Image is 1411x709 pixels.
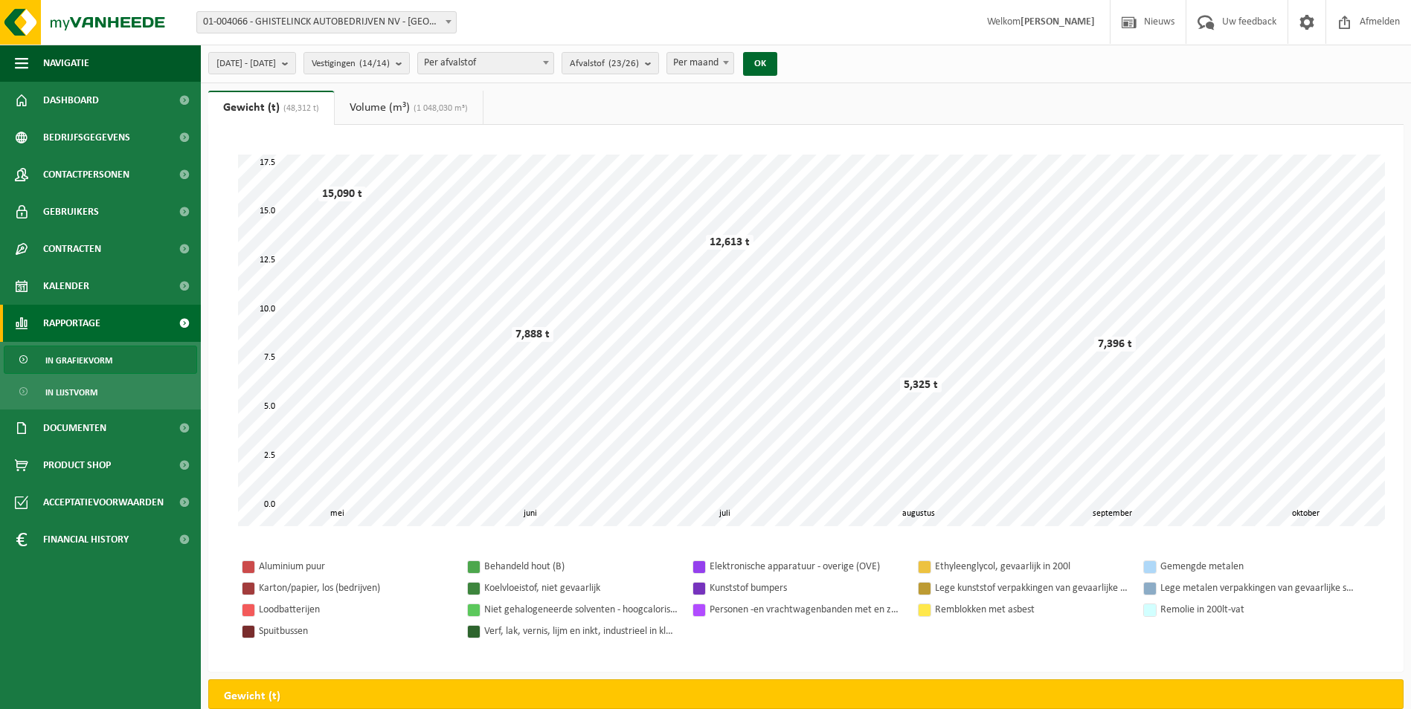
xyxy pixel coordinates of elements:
[259,557,452,576] div: Aluminium puur
[706,235,753,250] div: 12,613 t
[45,346,112,375] span: In grafiekvorm
[562,52,659,74] button: Afvalstof(23/26)
[710,579,903,598] div: Kunststof bumpers
[280,104,319,113] span: (48,312 t)
[259,622,452,641] div: Spuitbussen
[1094,337,1136,352] div: 7,396 t
[43,409,106,447] span: Documenten
[303,52,410,74] button: Vestigingen(14/14)
[935,579,1128,598] div: Lege kunststof verpakkingen van gevaarlijke stoffen
[312,53,390,75] span: Vestigingen
[216,53,276,75] span: [DATE] - [DATE]
[666,52,734,74] span: Per maand
[45,378,97,407] span: In lijstvorm
[710,557,903,576] div: Elektronische apparatuur - overige (OVE)
[410,104,468,113] span: (1 048,030 m³)
[570,53,639,75] span: Afvalstof
[484,579,678,598] div: Koelvloeistof, niet gevaarlijk
[196,11,457,33] span: 01-004066 - GHISTELINCK AUTOBEDRIJVEN NV - WAREGEM
[259,579,452,598] div: Karton/papier, los (bedrijven)
[667,53,733,74] span: Per maand
[4,346,197,374] a: In grafiekvorm
[608,59,639,68] count: (23/26)
[335,91,483,125] a: Volume (m³)
[743,52,777,76] button: OK
[318,187,366,201] div: 15,090 t
[43,45,89,82] span: Navigatie
[197,12,456,33] span: 01-004066 - GHISTELINCK AUTOBEDRIJVEN NV - WAREGEM
[484,622,678,641] div: Verf, lak, vernis, lijm en inkt, industrieel in kleinverpakking
[512,327,553,342] div: 7,888 t
[43,305,100,342] span: Rapportage
[43,521,129,558] span: Financial History
[4,378,197,406] a: In lijstvorm
[43,484,164,521] span: Acceptatievoorwaarden
[1160,557,1354,576] div: Gemengde metalen
[484,600,678,619] div: Niet gehalogeneerde solventen - hoogcalorisch in kleinverpakking
[710,600,903,619] div: Personen -en vrachtwagenbanden met en zonder velg
[935,600,1128,619] div: Remblokken met asbest
[418,53,553,74] span: Per afvalstof
[208,52,296,74] button: [DATE] - [DATE]
[259,600,452,619] div: Loodbatterijen
[935,557,1128,576] div: Ethyleenglycol, gevaarlijk in 200l
[1160,579,1354,598] div: Lege metalen verpakkingen van gevaarlijke stoffen
[43,268,89,305] span: Kalender
[1160,600,1354,619] div: Remolie in 200lt-vat
[359,59,390,68] count: (14/14)
[43,82,99,119] span: Dashboard
[900,378,942,392] div: 5,325 t
[208,91,334,125] a: Gewicht (t)
[43,193,99,230] span: Gebruikers
[484,557,678,576] div: Behandeld hout (B)
[43,156,129,193] span: Contactpersonen
[43,447,111,484] span: Product Shop
[417,52,554,74] span: Per afvalstof
[1021,16,1095,27] strong: [PERSON_NAME]
[43,119,130,156] span: Bedrijfsgegevens
[43,230,101,268] span: Contracten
